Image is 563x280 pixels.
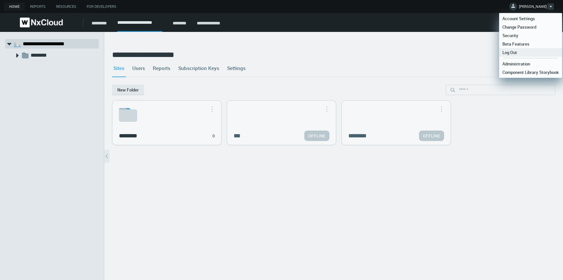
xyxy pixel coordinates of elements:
[4,3,25,11] a: Home
[499,14,562,23] a: Account Settings
[499,23,562,31] a: Change Password
[112,85,144,95] button: New Folder
[20,18,63,27] img: Nx Cloud logo
[499,31,562,40] a: Security
[131,59,146,77] a: Users
[499,33,522,38] span: Security
[177,59,221,77] a: Subscription Keys
[499,61,533,67] span: Administration
[51,3,81,11] a: Resources
[304,131,329,141] a: OFFLINE
[499,68,562,77] a: Component Library Storybook
[419,131,444,141] a: OFFLINE
[25,3,51,11] a: Reports
[112,59,126,77] a: Sites
[499,49,520,55] span: Log Out
[499,16,538,21] span: Account Settings
[81,3,122,11] a: For Developers
[226,59,247,77] a: Settings
[499,24,540,30] span: Change Password
[499,41,533,47] span: Beta Features
[152,59,172,77] a: Reports
[499,69,562,75] span: Component Library Storybook
[519,4,547,11] span: [PERSON_NAME]
[499,40,562,48] a: Beta Features
[499,60,562,68] a: Administration
[212,133,215,139] div: 0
